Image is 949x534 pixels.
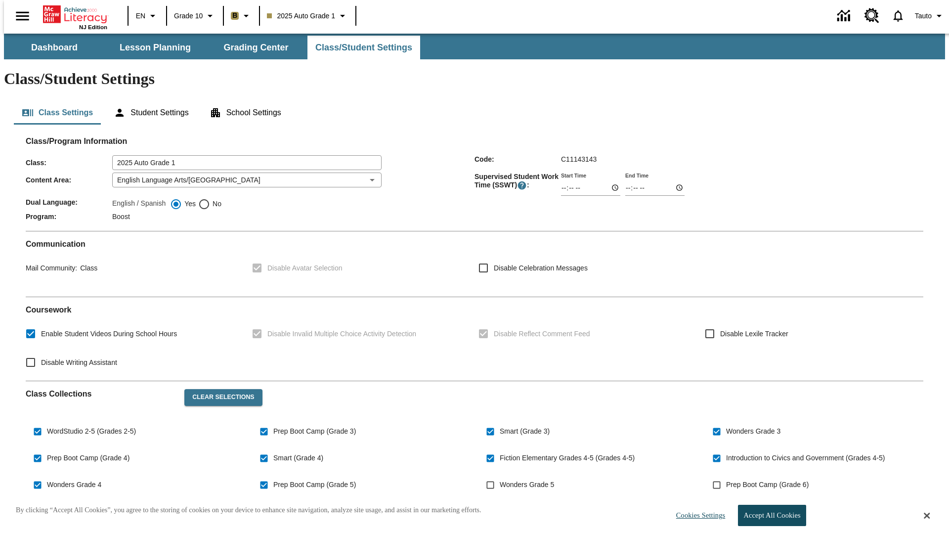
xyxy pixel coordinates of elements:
span: Supervised Student Work Time (SSWT) : [474,173,561,190]
span: Class/Student Settings [315,42,412,53]
button: Student Settings [106,101,196,125]
span: Disable Reflect Comment Feed [494,329,590,339]
span: Prep Boot Camp (Grade 4) [47,453,129,463]
h1: Class/Student Settings [4,70,945,88]
p: By clicking “Accept All Cookies”, you agree to the storing of cookies on your device to enhance s... [16,505,481,515]
span: Introduction to Civics and Government (Grades 4-5) [726,453,885,463]
button: Class: 2025 Auto Grade 1, Select your class [263,7,352,25]
span: Class [77,264,97,272]
span: Lesson Planning [120,42,191,53]
h2: Class/Program Information [26,136,923,146]
button: Open side menu [8,1,37,31]
span: No [210,199,221,209]
h2: Course work [26,305,923,314]
div: SubNavbar [4,34,945,59]
button: Lesson Planning [106,36,205,59]
button: Dashboard [5,36,104,59]
span: Disable Celebration Messages [494,263,588,273]
button: Class/Student Settings [307,36,420,59]
button: Class Settings [14,101,101,125]
a: Home [43,4,107,24]
span: Grading Center [223,42,288,53]
span: Smart (Grade 4) [273,453,323,463]
span: WordStudio 2-5 (Grades 2-5) [47,426,136,437]
span: Boost [112,213,130,221]
span: Dual Language : [26,198,112,206]
span: Dashboard [31,42,78,53]
span: Prep Boot Camp (Grade 5) [273,480,356,490]
span: EN [136,11,145,21]
span: Mail Community : [26,264,77,272]
div: English Language Arts/[GEOGRAPHIC_DATA] [112,173,382,187]
h2: Class Collections [26,389,176,399]
div: SubNavbar [4,36,421,59]
span: Wonders Grade 3 [726,426,780,437]
button: Profile/Settings [911,7,949,25]
button: Language: EN, Select a language [131,7,163,25]
span: Class : [26,159,112,167]
a: Notifications [885,3,911,29]
button: Cookies Settings [667,505,729,526]
h2: Communication [26,239,923,249]
div: Class/Program Information [26,146,923,223]
span: Tauto [915,11,932,21]
span: Disable Lexile Tracker [720,329,788,339]
div: Home [43,3,107,30]
span: Disable Invalid Multiple Choice Activity Detection [267,329,416,339]
button: School Settings [202,101,289,125]
span: Prep Boot Camp (Grade 3) [273,426,356,437]
span: Yes [182,199,196,209]
span: Wonders Grade 4 [47,480,101,490]
span: Prep Boot Camp (Grade 6) [726,480,809,490]
button: Boost Class color is light brown. Change class color [227,7,256,25]
span: B [232,9,237,22]
span: Grade 10 [174,11,203,21]
button: Grading Center [207,36,305,59]
label: English / Spanish [112,198,166,210]
span: 2025 Auto Grade 1 [267,11,335,21]
button: Close [924,511,930,520]
input: Class [112,155,382,170]
a: Resource Center, Will open in new tab [859,2,885,29]
button: Accept All Cookies [738,505,806,526]
span: Disable Avatar Selection [267,263,343,273]
span: NJ Edition [79,24,107,30]
button: Supervised Student Work Time is the timeframe when students can take LevelSet and when lessons ar... [517,180,527,190]
span: Enable Student Videos During School Hours [41,329,177,339]
div: Coursework [26,305,923,373]
span: Code : [474,155,561,163]
label: Start Time [561,172,586,179]
a: Data Center [831,2,859,30]
button: Grade: Grade 10, Select a grade [170,7,220,25]
div: Communication [26,239,923,289]
span: Content Area : [26,176,112,184]
label: End Time [625,172,648,179]
div: Class/Student Settings [14,101,935,125]
span: Disable Writing Assistant [41,357,117,368]
span: Wonders Grade 5 [500,480,554,490]
button: Clear Selections [184,389,262,406]
span: Program : [26,213,112,221]
span: C11143143 [561,155,597,163]
span: Smart (Grade 3) [500,426,550,437]
span: Fiction Elementary Grades 4-5 (Grades 4-5) [500,453,635,463]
